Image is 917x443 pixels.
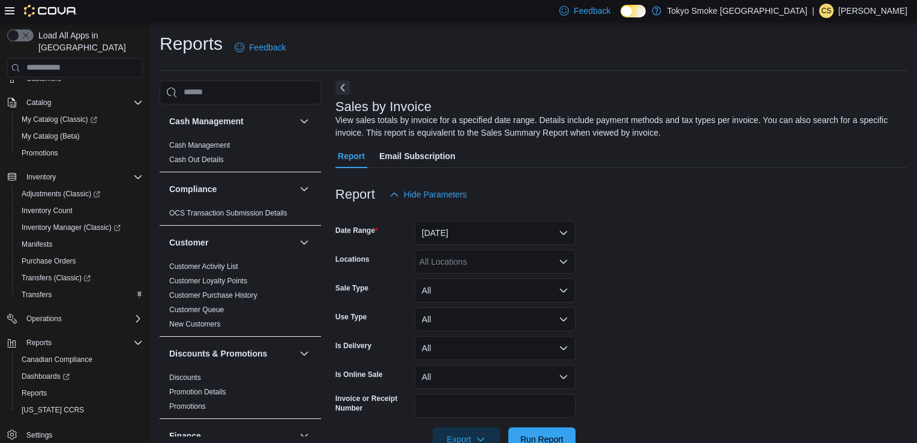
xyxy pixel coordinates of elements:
[812,4,814,18] p: |
[22,372,70,381] span: Dashboards
[22,95,56,110] button: Catalog
[169,262,238,271] span: Customer Activity List
[12,202,148,219] button: Inventory Count
[169,291,257,300] a: Customer Purchase History
[26,314,62,324] span: Operations
[169,320,220,328] a: New Customers
[17,129,143,143] span: My Catalog (Beta)
[574,5,610,17] span: Feedback
[22,170,61,184] button: Inventory
[12,111,148,128] a: My Catalog (Classic)
[169,388,226,396] a: Promotion Details
[169,209,287,217] a: OCS Transaction Submission Details
[415,365,576,389] button: All
[169,319,220,329] span: New Customers
[822,4,832,18] span: CS
[34,29,143,53] span: Load All Apps in [GEOGRAPHIC_DATA]
[22,223,121,232] span: Inventory Manager (Classic)
[12,219,148,236] a: Inventory Manager (Classic)
[17,271,143,285] span: Transfers (Classic)
[17,112,143,127] span: My Catalog (Classic)
[26,430,52,440] span: Settings
[169,348,295,360] button: Discounts & Promotions
[819,4,834,18] div: Casey Shankland
[559,257,568,267] button: Open list of options
[335,255,370,264] label: Locations
[2,169,148,185] button: Inventory
[22,388,47,398] span: Reports
[22,428,57,442] a: Settings
[230,35,290,59] a: Feedback
[22,290,52,300] span: Transfers
[2,426,148,443] button: Settings
[169,183,217,195] h3: Compliance
[12,385,148,402] button: Reports
[160,370,321,418] div: Discounts & Promotions
[17,146,143,160] span: Promotions
[17,352,97,367] a: Canadian Compliance
[22,312,143,326] span: Operations
[169,373,201,382] span: Discounts
[22,206,73,215] span: Inventory Count
[415,336,576,360] button: All
[22,336,56,350] button: Reports
[17,386,143,400] span: Reports
[335,312,367,322] label: Use Type
[169,348,267,360] h3: Discounts & Promotions
[415,221,576,245] button: [DATE]
[667,4,808,18] p: Tokyo Smoke [GEOGRAPHIC_DATA]
[160,138,321,172] div: Cash Management
[169,115,244,127] h3: Cash Management
[12,185,148,202] a: Adjustments (Classic)
[22,336,143,350] span: Reports
[297,182,311,196] button: Compliance
[17,288,143,302] span: Transfers
[12,368,148,385] a: Dashboards
[22,148,58,158] span: Promotions
[17,369,143,384] span: Dashboards
[335,100,431,114] h3: Sales by Invoice
[415,307,576,331] button: All
[26,98,51,107] span: Catalog
[17,220,125,235] a: Inventory Manager (Classic)
[160,206,321,225] div: Compliance
[12,253,148,270] button: Purchase Orders
[22,131,80,141] span: My Catalog (Beta)
[12,270,148,286] a: Transfers (Classic)
[169,306,224,314] a: Customer Queue
[297,235,311,250] button: Customer
[22,115,97,124] span: My Catalog (Classic)
[415,279,576,303] button: All
[2,334,148,351] button: Reports
[169,276,247,286] span: Customer Loyalty Points
[22,95,143,110] span: Catalog
[22,427,143,442] span: Settings
[169,140,230,150] span: Cash Management
[24,5,77,17] img: Cova
[249,41,286,53] span: Feedback
[17,112,102,127] a: My Catalog (Classic)
[17,203,77,218] a: Inventory Count
[17,271,95,285] a: Transfers (Classic)
[17,237,143,252] span: Manifests
[160,259,321,336] div: Customer
[17,254,81,268] a: Purchase Orders
[838,4,907,18] p: [PERSON_NAME]
[160,32,223,56] h1: Reports
[26,338,52,348] span: Reports
[22,312,67,326] button: Operations
[17,403,89,417] a: [US_STATE] CCRS
[17,288,56,302] a: Transfers
[169,115,295,127] button: Cash Management
[2,310,148,327] button: Operations
[335,114,901,139] div: View sales totals by invoice for a specified date range. Details include payment methods and tax ...
[22,170,143,184] span: Inventory
[17,352,143,367] span: Canadian Compliance
[169,155,224,164] span: Cash Out Details
[17,187,143,201] span: Adjustments (Classic)
[22,256,76,266] span: Purchase Orders
[335,283,368,293] label: Sale Type
[17,254,143,268] span: Purchase Orders
[169,402,206,411] span: Promotions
